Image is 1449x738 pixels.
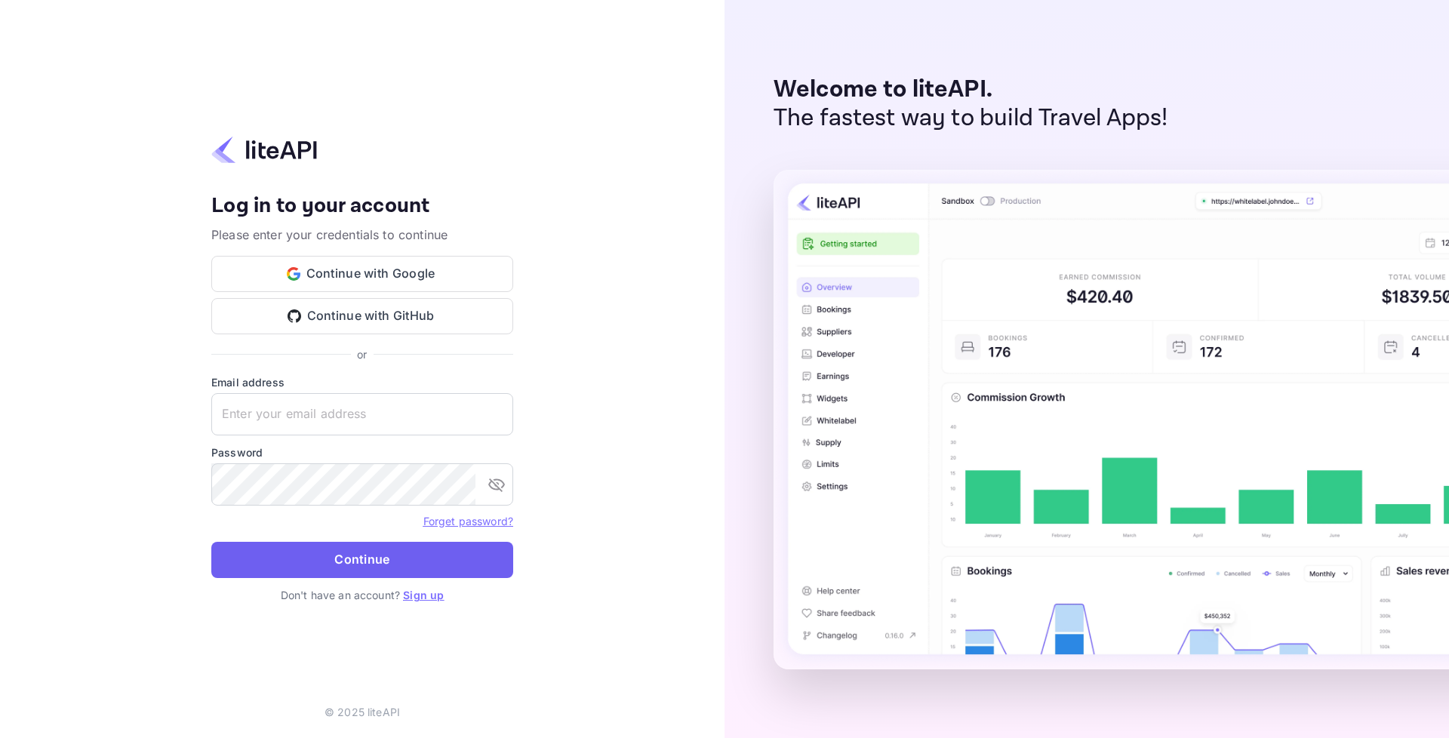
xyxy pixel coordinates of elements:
label: Email address [211,374,513,390]
a: Forget password? [423,515,513,527]
button: toggle password visibility [481,469,512,500]
p: Don't have an account? [211,587,513,603]
p: The fastest way to build Travel Apps! [774,104,1168,133]
input: Enter your email address [211,393,513,435]
img: liteapi [211,135,317,165]
a: Forget password? [423,513,513,528]
a: Sign up [403,589,444,601]
p: Please enter your credentials to continue [211,226,513,244]
p: Welcome to liteAPI. [774,75,1168,104]
button: Continue with Google [211,256,513,292]
p: or [357,346,367,362]
label: Password [211,444,513,460]
h4: Log in to your account [211,193,513,220]
button: Continue with GitHub [211,298,513,334]
button: Continue [211,542,513,578]
p: © 2025 liteAPI [325,704,400,720]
